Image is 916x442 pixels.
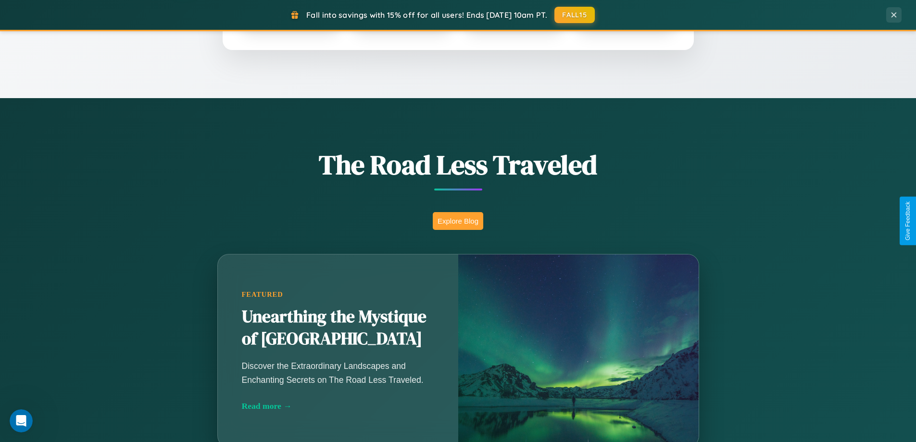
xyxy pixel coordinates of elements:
h2: Unearthing the Mystique of [GEOGRAPHIC_DATA] [242,306,434,350]
iframe: Intercom live chat [10,409,33,432]
span: Fall into savings with 15% off for all users! Ends [DATE] 10am PT. [306,10,547,20]
p: Discover the Extraordinary Landscapes and Enchanting Secrets on The Road Less Traveled. [242,359,434,386]
button: FALL15 [554,7,595,23]
div: Featured [242,290,434,299]
button: Explore Blog [433,212,483,230]
div: Read more → [242,401,434,411]
h1: The Road Less Traveled [170,146,747,183]
div: Give Feedback [904,202,911,240]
